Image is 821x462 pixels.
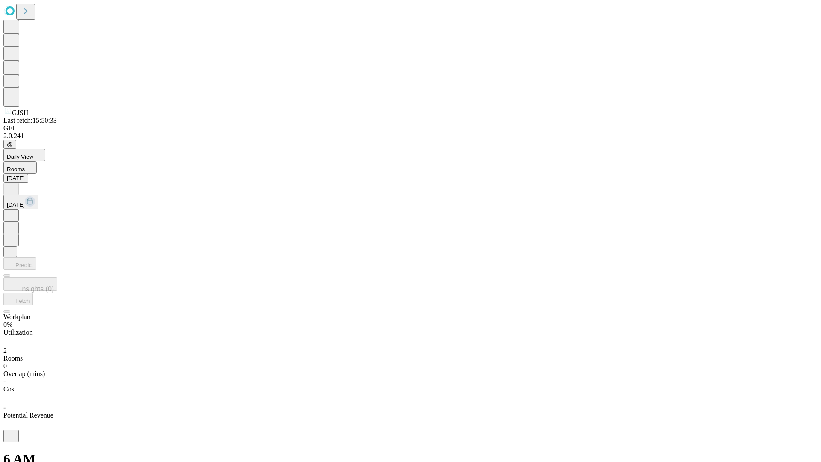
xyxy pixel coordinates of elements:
span: [DATE] [7,201,25,208]
span: - [3,378,6,385]
span: Utilization [3,329,32,336]
span: Workplan [3,313,30,320]
span: 2 [3,347,7,354]
span: Cost [3,385,16,393]
span: @ [7,141,13,148]
span: GJSH [12,109,28,116]
span: Insights (0) [20,285,54,293]
span: Rooms [3,355,23,362]
div: GEI [3,124,818,132]
div: 2.0.241 [3,132,818,140]
button: @ [3,140,16,149]
button: Insights (0) [3,277,57,291]
button: Fetch [3,293,33,305]
span: 0% [3,321,12,328]
span: Last fetch: 15:50:33 [3,117,57,124]
span: - [3,404,6,411]
button: Predict [3,257,36,269]
button: [DATE] [3,174,28,183]
button: Rooms [3,161,37,174]
span: 0 [3,362,7,370]
span: Daily View [7,154,33,160]
span: Overlap (mins) [3,370,45,377]
span: Potential Revenue [3,412,53,419]
button: [DATE] [3,195,38,209]
button: Daily View [3,149,45,161]
span: Rooms [7,166,25,172]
